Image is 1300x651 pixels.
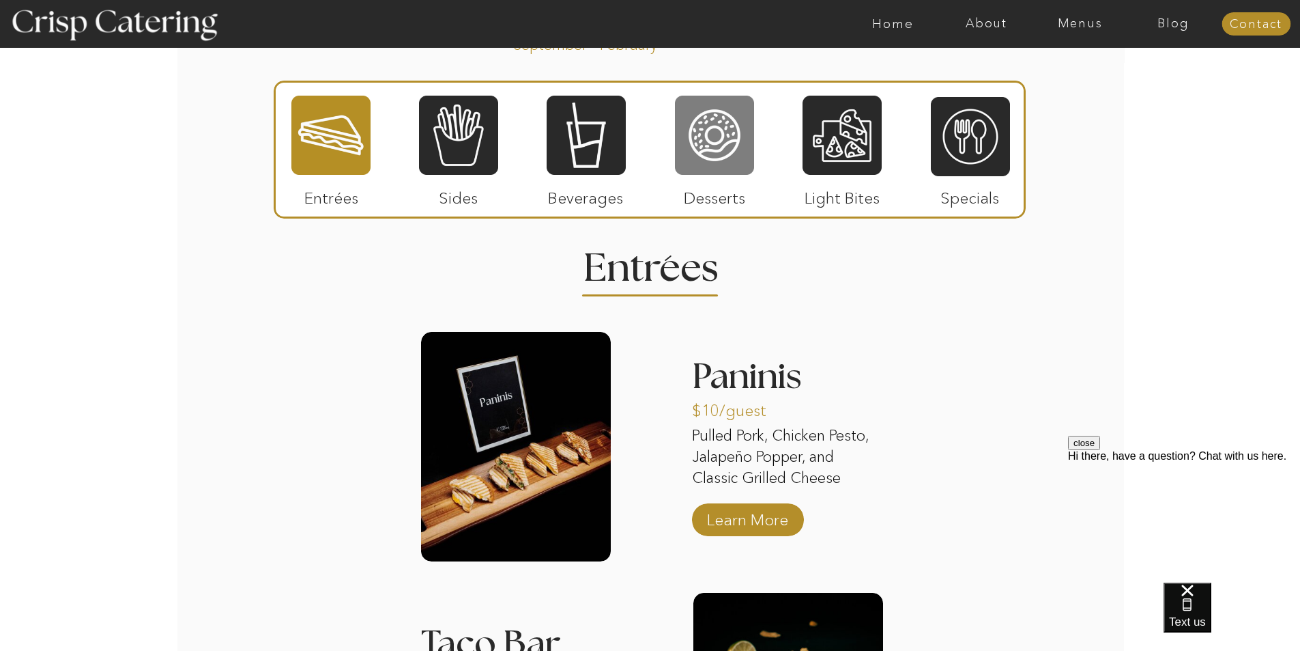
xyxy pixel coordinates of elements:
p: Sides [413,175,504,214]
p: September - February [513,35,701,51]
h2: Entrees [583,249,717,276]
p: Entrées [286,175,377,214]
a: About [940,17,1033,31]
p: Light Bites [797,175,888,214]
iframe: podium webchat widget prompt [1068,436,1300,600]
p: Desserts [669,175,760,214]
h3: Taco Bar [421,626,611,643]
a: Menus [1033,17,1127,31]
a: Home [846,17,940,31]
p: Beverages [540,175,631,214]
p: $10/guest [692,387,783,427]
a: Learn More [702,497,793,536]
p: Pulled Pork, Chicken Pesto, Jalapeño Popper, and Classic Grilled Cheese [692,426,882,491]
a: Blog [1127,17,1220,31]
iframe: podium webchat widget bubble [1164,583,1300,651]
h3: Paninis [692,359,882,403]
p: Specials [925,175,1015,214]
a: Contact [1222,18,1290,31]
